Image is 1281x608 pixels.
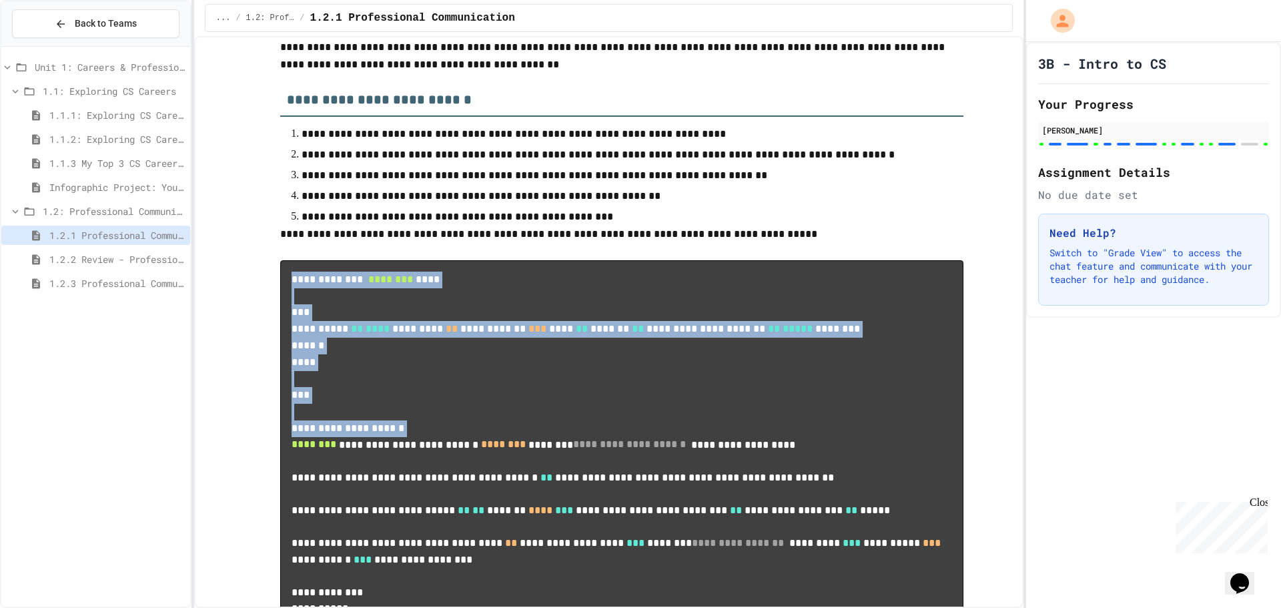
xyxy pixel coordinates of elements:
iframe: chat widget [1225,555,1268,595]
div: Chat with us now!Close [5,5,92,85]
h2: Assignment Details [1038,163,1269,182]
p: Switch to "Grade View" to access the chat feature and communicate with your teacher for help and ... [1049,246,1258,286]
h1: 3B - Intro to CS [1038,54,1166,73]
span: 1.2: Professional Communication [246,13,295,23]
span: 1.1: Exploring CS Careers [43,84,185,98]
span: / [300,13,304,23]
span: / [236,13,240,23]
h2: Your Progress [1038,95,1269,113]
span: 1.1.3 My Top 3 CS Careers! [49,156,185,170]
iframe: chat widget [1170,497,1268,553]
h3: Need Help? [1049,225,1258,241]
span: Unit 1: Careers & Professionalism [35,60,185,74]
span: Back to Teams [75,17,137,31]
div: No due date set [1038,187,1269,203]
span: 1.1.2: Exploring CS Careers - Review [49,132,185,146]
span: 1.2.1 Professional Communication [49,228,185,242]
span: 1.1.1: Exploring CS Careers [49,108,185,122]
span: 1.2.3 Professional Communication Challenge [49,276,185,290]
div: [PERSON_NAME] [1042,124,1265,136]
span: Infographic Project: Your favorite CS [49,180,185,194]
span: 1.2.1 Professional Communication [310,10,515,26]
span: 1.2: Professional Communication [43,204,185,218]
div: My Account [1037,5,1078,36]
button: Back to Teams [12,9,179,38]
span: 1.2.2 Review - Professional Communication [49,252,185,266]
span: ... [216,13,231,23]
